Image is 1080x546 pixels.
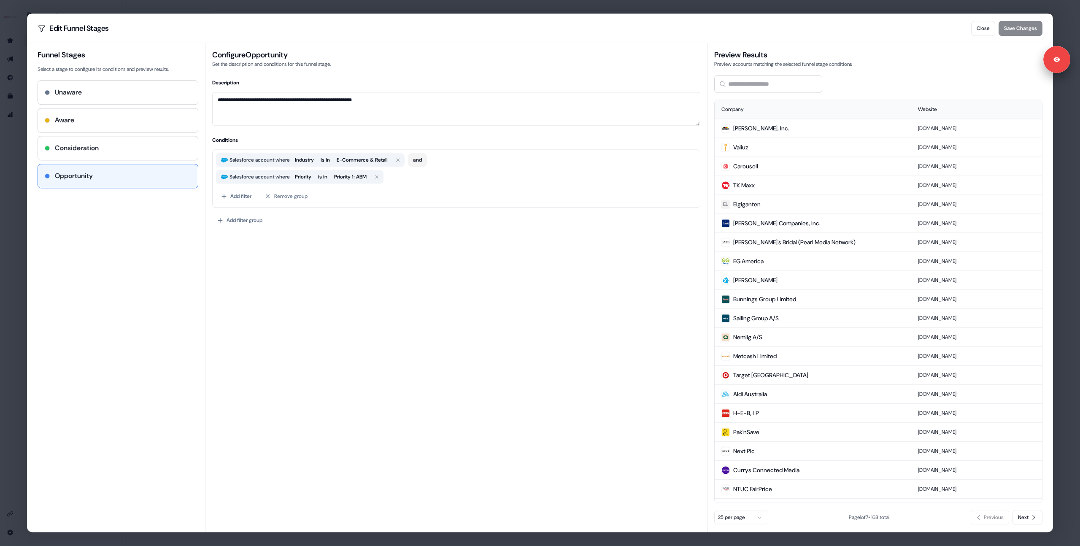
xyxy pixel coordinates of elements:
h3: Preview Results [714,50,1042,60]
span: [PERSON_NAME], Inc. [733,124,789,132]
p: [DOMAIN_NAME] [918,371,1035,379]
p: [DOMAIN_NAME] [918,181,1035,189]
p: [DOMAIN_NAME] [918,428,1035,436]
h3: Configure Opportunity [212,50,700,60]
span: NTUC FairPrice [733,485,772,493]
span: Elgiganten [733,200,761,208]
span: Currys Connected Media [733,466,799,474]
span: Salling Group A/S [733,314,779,322]
span: Target [GEOGRAPHIC_DATA] [733,371,808,379]
button: Priority 1: ABM [331,172,370,182]
p: [DOMAIN_NAME] [918,219,1035,227]
p: [DOMAIN_NAME] [918,143,1035,151]
p: [DOMAIN_NAME] [918,466,1035,474]
p: Preview accounts matching the selected funnel stage conditions [714,60,1042,68]
p: [DOMAIN_NAME] [918,333,1035,341]
p: Select a stage to configure its conditions and preview results. [38,65,198,73]
h4: Opportunity [55,171,93,181]
p: [DOMAIN_NAME] [918,390,1035,398]
p: [DOMAIN_NAME] [918,238,1035,246]
span: Salesforce account where [228,156,292,164]
span: Next Plc [733,447,755,455]
span: Valiuz [733,143,748,151]
p: [DOMAIN_NAME] [918,162,1035,170]
h4: Aware [55,115,74,125]
h3: Funnel Stages [38,50,198,60]
span: EG America [733,257,764,265]
button: Add filter group [212,213,267,228]
div: Website [918,105,1035,114]
p: Set the description and conditions for this funnel stage. [212,60,700,68]
span: Nemlig A/S [733,333,762,341]
p: [DOMAIN_NAME] [918,352,1035,360]
span: Carousell [733,162,758,170]
button: Remove group [260,189,313,204]
button: Close [971,21,995,36]
p: [DOMAIN_NAME] [918,124,1035,132]
p: [DOMAIN_NAME] [918,314,1035,322]
span: Bunnings Group Limited [733,295,796,303]
h4: Unaware [55,87,82,97]
span: TK Maxx [733,181,755,189]
p: [DOMAIN_NAME] [918,295,1035,303]
span: Metcash Limited [733,352,777,360]
h4: Conditions [212,136,700,144]
div: Company [721,105,904,114]
button: E-Commerce & Retail [333,155,391,165]
p: [DOMAIN_NAME] [918,257,1035,265]
span: [PERSON_NAME]'s Bridal (Pearl Media Network) [733,238,856,246]
p: [DOMAIN_NAME] [918,485,1035,493]
span: Priority [295,173,311,181]
p: [DOMAIN_NAME] [918,200,1035,208]
span: [PERSON_NAME] Companies, Inc. [733,219,821,227]
span: Salesforce account where [228,173,292,181]
button: Add filter [216,189,256,204]
h2: Edit Funnel Stages [38,24,109,32]
span: [PERSON_NAME] [733,276,778,284]
h4: Description [212,78,700,87]
span: H-E-B, LP [733,409,759,417]
button: Next [1012,510,1042,525]
button: and [408,153,427,167]
p: [DOMAIN_NAME] [918,447,1035,455]
div: EL [723,200,728,208]
span: Pak'nSave [733,428,759,436]
span: Next [1018,514,1029,522]
h4: Consideration [55,143,99,153]
span: Aldi Australia [733,390,767,398]
span: Industry [295,156,314,164]
p: [DOMAIN_NAME] [918,276,1035,284]
p: [DOMAIN_NAME] [918,409,1035,417]
span: Page 1 of 7 • 168 total [849,514,889,521]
